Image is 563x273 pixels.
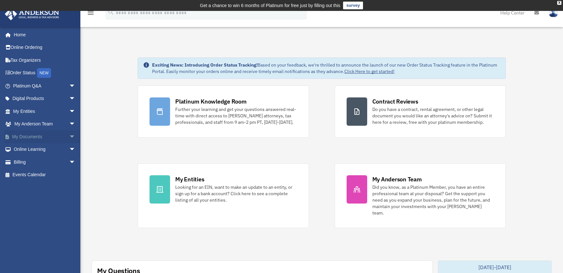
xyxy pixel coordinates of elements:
a: Digital Productsarrow_drop_down [5,92,85,105]
a: Platinum Knowledge Room Further your learning and get your questions answered real-time with dire... [138,86,309,138]
div: Platinum Knowledge Room [175,97,247,105]
a: Contract Reviews Do you have a contract, rental agreement, or other legal document you would like... [335,86,506,138]
div: My Anderson Team [372,175,422,183]
div: Do you have a contract, rental agreement, or other legal document you would like an attorney's ad... [372,106,494,125]
a: Online Learningarrow_drop_down [5,143,85,156]
a: My Documentsarrow_drop_down [5,130,85,143]
i: menu [87,9,95,17]
img: Anderson Advisors Platinum Portal [3,8,61,20]
a: Online Ordering [5,41,85,54]
a: My Anderson Team Did you know, as a Platinum Member, you have an entire professional team at your... [335,163,506,228]
a: survey [343,2,363,9]
a: Billingarrow_drop_down [5,156,85,168]
a: Platinum Q&Aarrow_drop_down [5,79,85,92]
div: Looking for an EIN, want to make an update to an entity, or sign up for a bank account? Click her... [175,184,297,203]
a: My Anderson Teamarrow_drop_down [5,118,85,131]
a: menu [87,11,95,17]
div: My Entities [175,175,204,183]
span: arrow_drop_down [69,118,82,131]
a: Click Here to get started! [344,68,395,74]
div: Contract Reviews [372,97,418,105]
strong: Exciting News: Introducing Order Status Tracking! [152,62,258,68]
img: User Pic [549,8,558,17]
span: arrow_drop_down [69,92,82,105]
div: Further your learning and get your questions answered real-time with direct access to [PERSON_NAM... [175,106,297,125]
a: My Entities Looking for an EIN, want to make an update to an entity, or sign up for a bank accoun... [138,163,309,228]
span: arrow_drop_down [69,156,82,169]
a: My Entitiesarrow_drop_down [5,105,85,118]
div: Did you know, as a Platinum Member, you have an entire professional team at your disposal? Get th... [372,184,494,216]
span: arrow_drop_down [69,105,82,118]
div: close [557,1,561,5]
div: NEW [37,68,51,78]
span: arrow_drop_down [69,143,82,156]
span: arrow_drop_down [69,130,82,143]
i: search [107,9,114,16]
a: Events Calendar [5,168,85,181]
div: Based on your feedback, we're thrilled to announce the launch of our new Order Status Tracking fe... [152,62,500,75]
a: Tax Organizers [5,54,85,67]
span: arrow_drop_down [69,79,82,93]
div: Get a chance to win 6 months of Platinum for free just by filling out this [200,2,341,9]
a: Home [5,28,82,41]
a: Order StatusNEW [5,67,85,80]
